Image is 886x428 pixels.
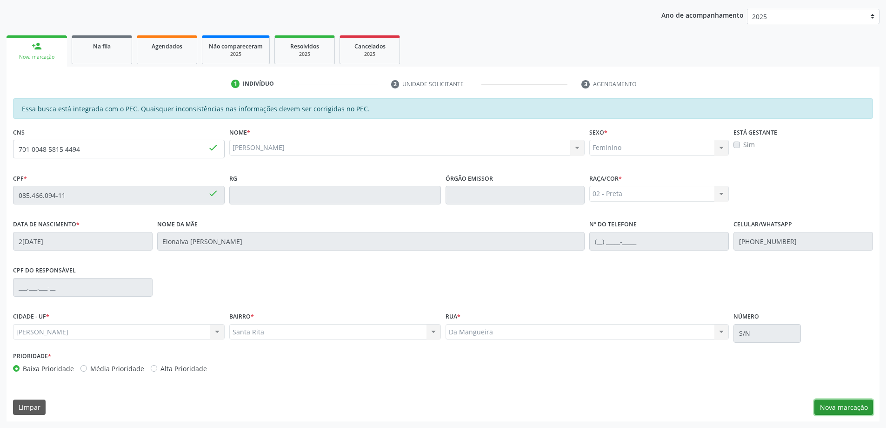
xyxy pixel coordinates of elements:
[13,98,873,119] div: Essa busca está integrada com o PEC. Quaisquer inconsistências nas informações devem ser corrigid...
[743,140,755,149] label: Sim
[589,125,607,140] label: Sexo
[13,264,76,278] label: CPF do responsável
[661,9,744,20] p: Ano de acompanhamento
[229,125,250,140] label: Nome
[733,310,759,324] label: Número
[13,217,80,232] label: Data de nascimento
[231,80,240,88] div: 1
[229,171,237,186] label: RG
[157,217,198,232] label: Nome da mãe
[589,232,729,251] input: (__) _____-_____
[13,54,60,61] div: Nova marcação
[281,51,328,58] div: 2025
[93,42,111,50] span: Na fila
[32,41,42,51] div: person_add
[229,310,254,324] label: BAIRRO
[243,80,274,88] div: Indivíduo
[160,364,207,374] label: Alta Prioridade
[589,171,622,186] label: Raça/cor
[208,143,218,153] span: done
[13,278,153,297] input: ___.___.___-__
[13,125,25,140] label: CNS
[23,364,74,374] label: Baixa Prioridade
[354,42,386,50] span: Cancelados
[814,400,873,415] button: Nova marcação
[13,310,49,324] label: CIDADE - UF
[209,42,263,50] span: Não compareceram
[290,42,319,50] span: Resolvidos
[13,349,51,364] label: Prioridade
[733,217,792,232] label: Celular/WhatsApp
[733,232,873,251] input: (__) _____-_____
[446,171,493,186] label: Órgão emissor
[346,51,393,58] div: 2025
[13,232,153,251] input: __/__/____
[13,171,27,186] label: CPF
[209,51,263,58] div: 2025
[446,310,460,324] label: Rua
[589,217,637,232] label: Nº do Telefone
[152,42,182,50] span: Agendados
[90,364,144,374] label: Média Prioridade
[733,125,777,140] label: Está gestante
[208,188,218,198] span: done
